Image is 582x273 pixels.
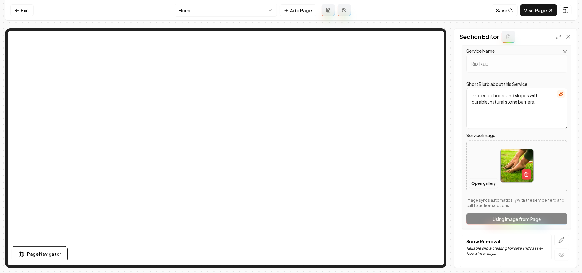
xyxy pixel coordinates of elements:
span: Page Navigator [27,251,61,257]
p: Snow Removal [466,238,547,245]
label: Service Name [466,48,495,54]
button: Page Navigator [12,246,68,261]
p: Image syncs automatically with the service hero and call to action sections [466,198,567,208]
p: Reliable snow clearing for safe and hassle-free winter days. [466,246,547,256]
label: Short Blurb about this Service [466,81,527,87]
button: Add admin page prompt [322,4,335,16]
h2: Section Editor [460,32,499,41]
a: Exit [10,4,34,16]
a: Visit Page [520,4,557,16]
img: image [501,149,533,182]
button: Save [492,4,518,16]
button: Regenerate page [338,4,351,16]
button: Open gallery [469,178,498,189]
button: Add Page [280,4,316,16]
button: Add admin section prompt [502,31,515,43]
label: Service Image [466,131,567,139]
input: Service Name [466,55,567,73]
